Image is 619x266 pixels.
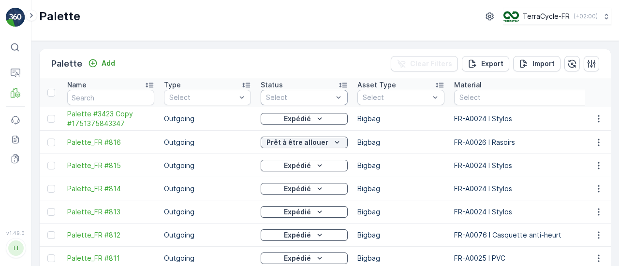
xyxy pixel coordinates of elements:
[532,59,555,69] p: Import
[67,253,154,263] a: Palette_FR #811
[261,206,348,218] button: Expédié
[284,114,311,124] p: Expédié
[353,107,449,131] td: Bigbag
[6,8,25,27] img: logo
[353,154,449,177] td: Bigbag
[261,113,348,125] button: Expédié
[159,131,256,154] td: Outgoing
[513,56,560,71] button: Import
[159,177,256,200] td: Outgoing
[67,80,87,90] p: Name
[67,161,154,170] a: Palette_FR #815
[284,161,311,170] p: Expédié
[574,13,598,20] p: ( +02:00 )
[261,183,348,195] button: Expédié
[67,184,154,194] a: Palette_FR #814
[47,208,55,216] div: Toggle Row Selected
[284,253,311,263] p: Expédié
[363,93,429,102] p: Select
[67,230,154,240] a: Palette_FR #812
[6,238,25,258] button: TT
[47,185,55,193] div: Toggle Row Selected
[266,93,333,102] p: Select
[284,207,311,217] p: Expédié
[503,8,611,25] button: TerraCycle-FR(+02:00)
[47,139,55,146] div: Toggle Row Selected
[51,57,82,70] p: Palette
[164,80,181,90] p: Type
[357,80,396,90] p: Asset Type
[84,57,119,69] button: Add
[503,11,519,22] img: TC_H152nZO.png
[284,230,311,240] p: Expédié
[353,224,449,247] td: Bigbag
[159,107,256,131] td: Outgoing
[261,80,283,90] p: Status
[67,90,154,105] input: Search
[462,56,509,71] button: Export
[67,207,154,217] a: Palette_FR #813
[261,160,348,171] button: Expédié
[67,138,154,147] a: Palette_FR #816
[266,138,328,147] p: Prêt à être allouer
[523,12,570,21] p: TerraCycle-FR
[261,137,348,148] button: Prêt à être allouer
[481,59,503,69] p: Export
[454,80,482,90] p: Material
[169,93,236,102] p: Select
[353,131,449,154] td: Bigbag
[159,154,256,177] td: Outgoing
[261,229,348,241] button: Expédié
[47,115,55,123] div: Toggle Row Selected
[391,56,458,71] button: Clear Filters
[159,200,256,224] td: Outgoing
[47,231,55,239] div: Toggle Row Selected
[102,58,115,68] p: Add
[6,230,25,236] span: v 1.49.0
[39,9,80,24] p: Palette
[67,109,154,128] a: Palette #3423 Copy #1751375843347
[353,177,449,200] td: Bigbag
[284,184,311,194] p: Expédié
[47,162,55,169] div: Toggle Row Selected
[8,240,24,256] div: TT
[261,252,348,264] button: Expédié
[353,200,449,224] td: Bigbag
[410,59,452,69] p: Clear Filters
[47,254,55,262] div: Toggle Row Selected
[159,224,256,247] td: Outgoing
